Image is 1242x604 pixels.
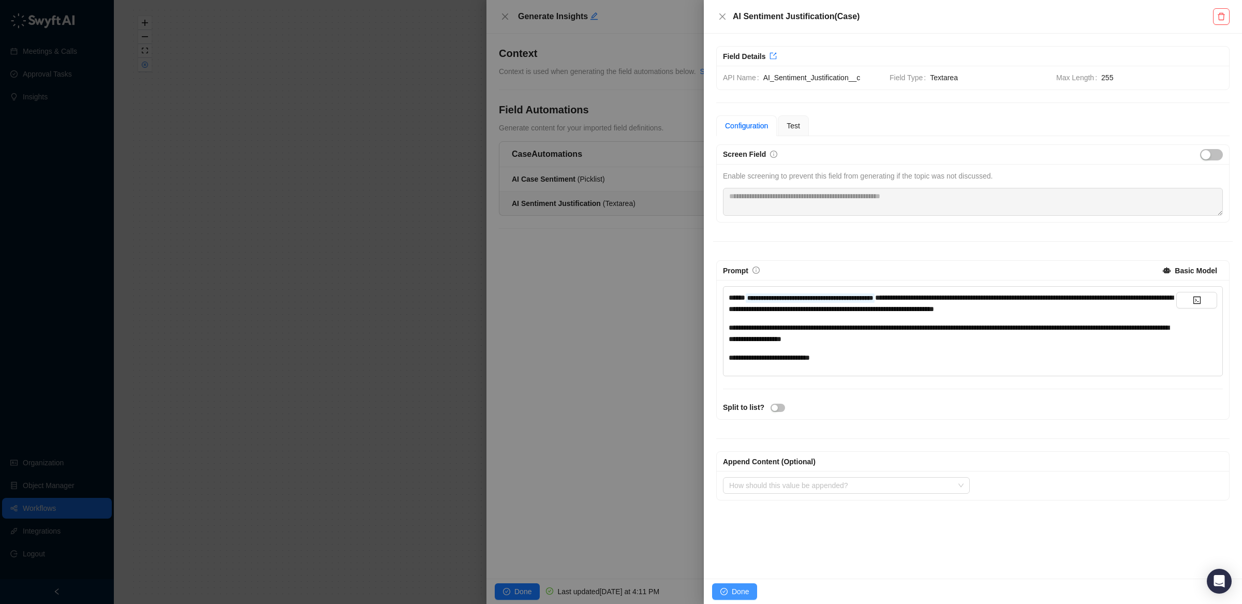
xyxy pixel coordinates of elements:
span: 255 [1101,72,1223,83]
div: Field Details [723,51,765,62]
span: Prompt [723,267,748,275]
span: close [718,12,727,21]
span: API Name [723,72,763,83]
a: info-circle [770,150,777,158]
span: Field Type [890,72,930,83]
a: info-circle [752,267,760,275]
span: export [770,52,777,60]
h5: AI Sentiment Justification ( Case ) [733,10,1213,23]
div: Configuration [725,120,768,131]
button: Done [712,583,757,600]
div: Open Intercom Messenger [1207,569,1232,594]
span: check-circle [720,588,728,595]
span: Screen Field [723,150,766,158]
span: code [1193,296,1201,304]
button: Close [716,10,729,23]
span: delete [1217,12,1225,21]
span: Done [732,586,749,597]
span: info-circle [770,151,777,158]
span: AI_Sentiment_Justification__c [763,72,881,83]
strong: Split to list? [723,403,764,411]
span: Test [787,122,800,130]
span: Enable screening to prevent this field from generating if the topic was not discussed. [723,172,993,180]
span: Max Length [1056,72,1101,83]
span: Textarea [930,72,1048,83]
div: Append Content (Optional) [723,456,1223,467]
strong: Basic Model [1175,267,1217,275]
span: info-circle [752,267,760,274]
